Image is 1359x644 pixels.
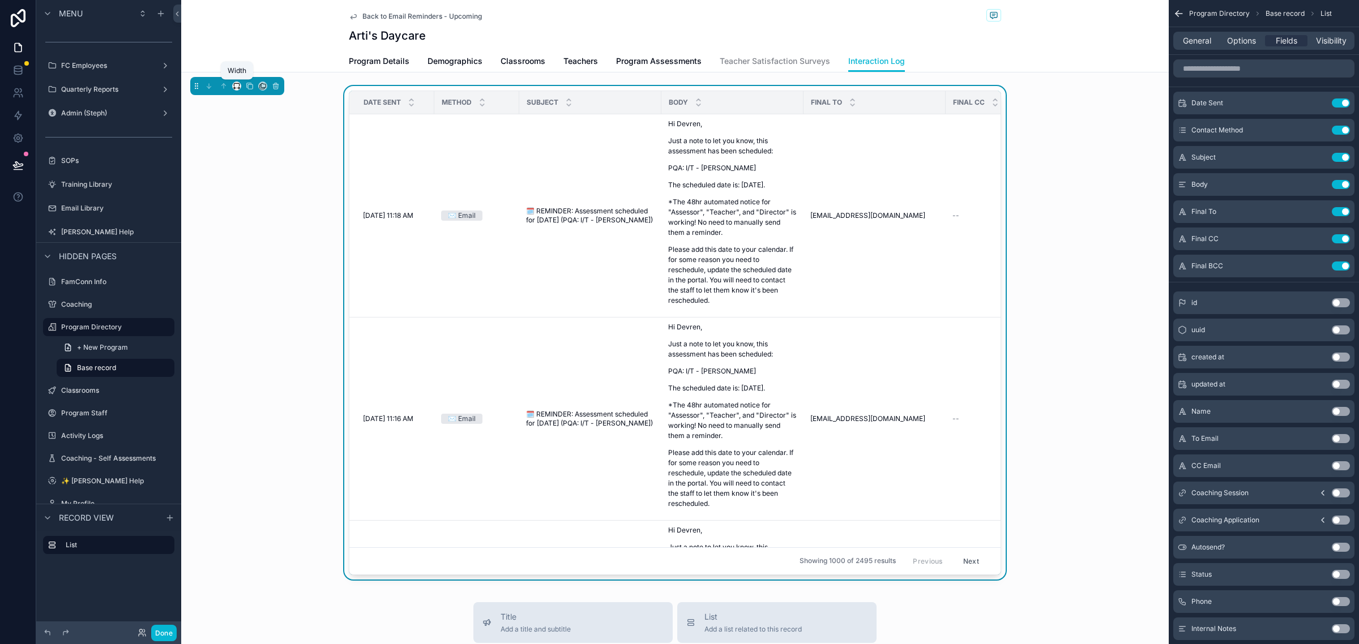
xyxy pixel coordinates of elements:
p: *The 48hr automated notice for "Assessor", "Teacher", and "Director" is working! No need to manua... [668,197,797,238]
span: Add a list related to this record [704,625,802,634]
span: 🗓️ REMINDER: Assessment scheduled for [DATE] (PQA: I/T - [PERSON_NAME]) [526,410,655,428]
a: FC Employees [43,57,174,75]
a: FamConn Info [43,273,174,291]
span: uuid [1191,325,1205,334]
span: List [1320,9,1332,18]
a: SOPs [43,152,174,170]
span: Date Sent [364,98,401,107]
button: TitleAdd a title and subtitle [473,602,673,643]
p: Just a note to let you know, this assessment has been scheduled: [668,136,797,156]
label: Classrooms [61,386,172,395]
span: General [1183,35,1211,46]
label: FamConn Info [61,277,172,286]
span: Method [442,98,472,107]
label: FC Employees [61,61,156,70]
p: The scheduled date is: [DATE]﻿﻿. [668,383,797,393]
a: Classrooms [43,381,174,400]
a: Program Staff [43,404,174,422]
a: Admin (Steph) [43,104,174,122]
p: PQA: I/T - [PERSON_NAME] [668,163,797,173]
label: Email Library [61,204,172,213]
a: Coaching - Self Assessments [43,449,174,467]
span: Interaction Log [848,55,905,67]
span: Phone [1191,597,1212,606]
span: Program Details [349,55,409,67]
span: Teacher Satisfaction Surveys [720,55,830,67]
span: Record view [59,512,114,523]
a: My Profile [43,495,174,513]
span: id [1191,298,1197,307]
div: ✉️ Email [448,211,476,221]
span: Title [501,611,571,622]
span: Base record [77,363,116,372]
label: Program Directory [61,323,168,332]
a: Email Library [43,199,174,217]
button: ListAdd a list related to this record [677,602,877,643]
p: *The 48hr automated notice for "Assessor", "Teacher", and "Director" is working! No need to manua... [668,400,797,441]
p: PQA: I/T - [PERSON_NAME] [668,366,797,376]
span: List [704,611,802,622]
span: Width [228,66,246,75]
span: -- [952,211,959,220]
span: [DATE] 11:16 AM [363,414,413,423]
span: CC Email [1191,461,1221,470]
span: Final To [811,98,842,107]
label: Activity Logs [61,431,172,440]
a: Demographics [428,51,482,74]
span: Coaching Application [1191,516,1259,525]
span: created at [1191,353,1224,362]
span: Subject [1191,153,1216,162]
a: Back to Email Reminders - Upcoming [349,12,482,21]
label: [PERSON_NAME] Help [61,227,172,237]
a: + New Program [57,338,174,357]
label: Admin (Steph) [61,109,156,118]
span: Hidden pages [59,251,117,262]
label: Quarterly Reports [61,85,156,94]
label: SOPs [61,156,172,165]
a: Activity Logs [43,427,174,445]
a: [PERSON_NAME] Help [43,223,174,241]
p: Just a note to let you know, this assessment has been scheduled: [668,339,797,359]
span: Contact Method [1191,126,1243,135]
h1: Arti's Daycare [349,28,426,44]
a: Interaction Log [848,51,905,72]
span: Visibility [1316,35,1347,46]
a: Program Details [349,51,409,74]
span: Body [669,98,688,107]
a: Program Directory [43,318,174,336]
span: Internal Notes [1191,624,1236,633]
p: Hi﻿﻿ Devren, [668,119,797,129]
p: Just a note to let you know, this assessment has been scheduled: [668,542,797,563]
span: updated at [1191,380,1225,389]
p: Hi﻿﻿ Devren, [668,322,797,332]
span: Options [1227,35,1256,46]
div: ✉️ Email [448,414,476,424]
span: Base record [1266,9,1305,18]
span: + New Program [77,343,128,352]
span: Final BCC [1191,261,1223,271]
span: Final CC [953,98,985,107]
label: Program Staff [61,409,172,418]
span: [DATE] 11:18 AM [363,211,413,220]
span: Back to Email Reminders - Upcoming [362,12,482,21]
span: Date Sent [1191,98,1223,108]
div: scrollable content [36,531,181,565]
span: [EMAIL_ADDRESS][DOMAIN_NAME] [810,211,925,220]
label: My Profile [61,499,172,508]
a: Coaching [43,295,174,314]
span: To Email [1191,434,1219,443]
span: Program Assessments [616,55,702,67]
span: Final To [1191,207,1216,216]
span: Classrooms [501,55,545,67]
p: Please add this date to your calendar. If for some reason you need to reschedule, update the sche... [668,448,797,509]
span: -- [952,414,959,423]
span: Name [1191,407,1211,416]
span: Teachers [563,55,598,67]
label: Coaching - Self Assessments [61,454,172,463]
span: Program Directory [1189,9,1250,18]
a: ✨ [PERSON_NAME] Help [43,472,174,490]
label: List [66,540,165,549]
a: Quarterly Reports [43,80,174,98]
span: Status [1191,570,1212,579]
span: Body [1191,180,1208,189]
